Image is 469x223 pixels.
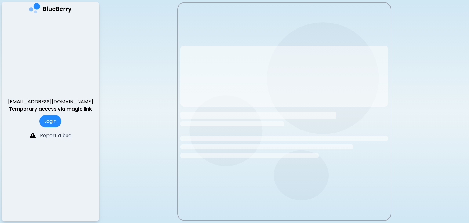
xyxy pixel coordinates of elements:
a: Login [39,118,61,125]
p: [EMAIL_ADDRESS][DOMAIN_NAME] [8,98,93,105]
img: company logo [29,3,72,16]
p: Report a bug [40,132,71,139]
button: Login [39,115,61,127]
img: file icon [30,132,36,138]
p: Temporary access via magic link [9,105,92,113]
